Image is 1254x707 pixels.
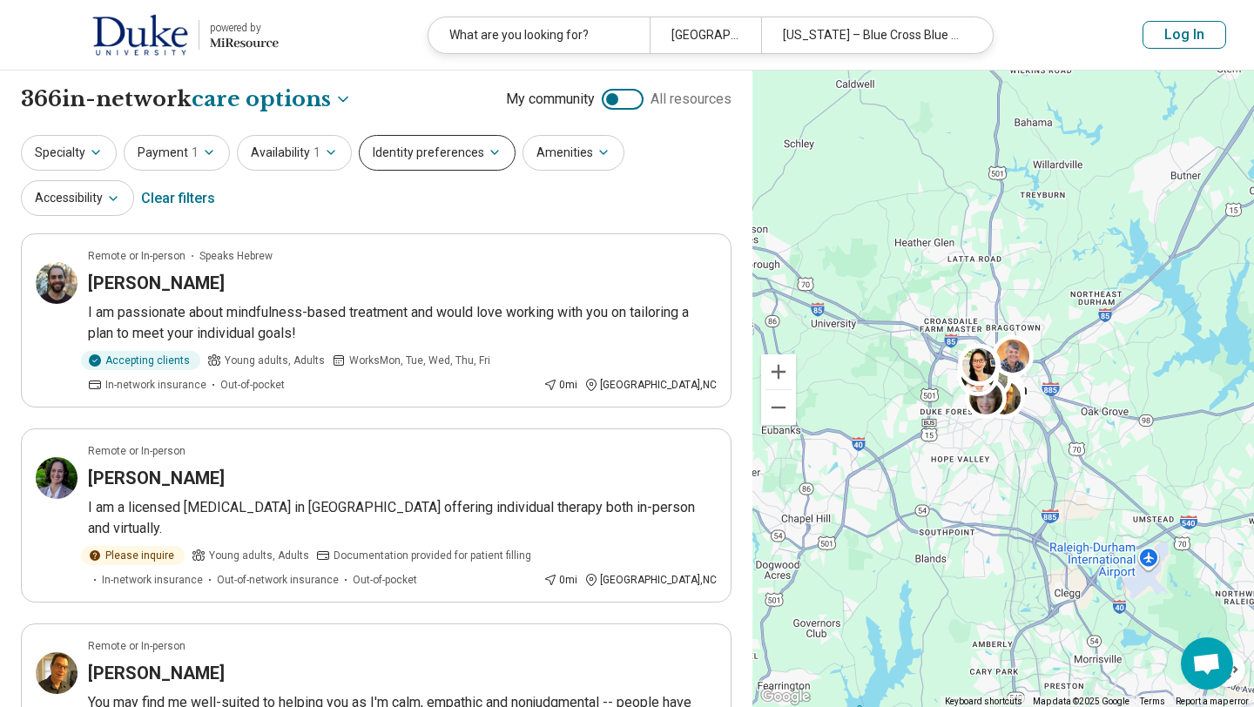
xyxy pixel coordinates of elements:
[584,377,717,393] div: [GEOGRAPHIC_DATA] , NC
[88,271,225,295] h3: [PERSON_NAME]
[102,572,203,588] span: In-network insurance
[105,377,206,393] span: In-network insurance
[88,497,717,539] p: I am a licensed [MEDICAL_DATA] in [GEOGRAPHIC_DATA] offering individual therapy both in-person an...
[88,638,185,654] p: Remote or In-person
[543,572,577,588] div: 0 mi
[225,353,325,368] span: Young adults, Adults
[1181,637,1233,690] div: Open chat
[650,17,760,53] div: [GEOGRAPHIC_DATA], [GEOGRAPHIC_DATA]
[192,144,199,162] span: 1
[21,84,352,114] h1: 366 in-network
[761,17,982,53] div: [US_STATE] – Blue Cross Blue Shield
[199,248,273,264] span: Speaks Hebrew
[124,135,230,171] button: Payment1
[81,351,200,370] div: Accepting clients
[1176,697,1249,706] a: Report a map error
[761,390,796,425] button: Zoom out
[353,572,417,588] span: Out-of-pocket
[141,178,215,219] div: Clear filters
[1143,21,1226,49] button: Log In
[359,135,516,171] button: Identity preferences
[210,20,279,36] div: powered by
[217,572,339,588] span: Out-of-network insurance
[192,84,352,114] button: Care options
[21,135,117,171] button: Specialty
[334,548,531,563] span: Documentation provided for patient filling
[522,135,624,171] button: Amenities
[192,84,331,114] span: care options
[1140,697,1165,706] a: Terms (opens in new tab)
[1033,697,1129,706] span: Map data ©2025 Google
[88,661,225,685] h3: [PERSON_NAME]
[88,248,185,264] p: Remote or In-person
[761,354,796,389] button: Zoom in
[220,377,285,393] span: Out-of-pocket
[584,572,717,588] div: [GEOGRAPHIC_DATA] , NC
[88,302,717,344] p: I am passionate about mindfulness-based treatment and would love working with you on tailoring a ...
[88,466,225,490] h3: [PERSON_NAME]
[349,353,490,368] span: Works Mon, Tue, Wed, Thu, Fri
[543,377,577,393] div: 0 mi
[651,89,731,110] span: All resources
[28,14,279,56] a: Duke Universitypowered by
[506,89,595,110] span: My community
[428,17,650,53] div: What are you looking for?
[81,546,185,565] div: Please inquire
[237,135,352,171] button: Availability1
[88,443,185,459] p: Remote or In-person
[209,548,309,563] span: Young adults, Adults
[21,180,134,216] button: Accessibility
[313,144,320,162] span: 1
[92,14,188,56] img: Duke University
